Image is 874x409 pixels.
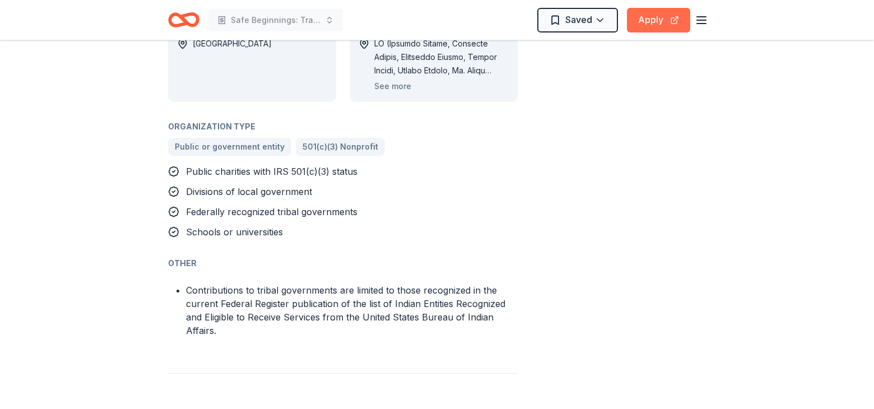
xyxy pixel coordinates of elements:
li: Contributions to tribal governments are limited to those recognized in the current Federal Regist... [186,283,518,337]
span: Divisions of local government [186,186,312,197]
button: See more [374,80,411,93]
span: 501(c)(3) Nonprofit [303,140,378,154]
div: [GEOGRAPHIC_DATA] [193,37,272,93]
span: Public charities with IRS 501(c)(3) status [186,166,357,177]
a: Public or government entity [168,138,291,156]
div: LO (Ipsumdo Sitame, Consecte Adipis, Elitseddo Eiusmo, Tempor Incidi, Utlabo Etdolo, Ma. Aliqu En... [374,37,509,77]
button: Safe Beginnings: Trauma-Informed Entry and Support for [PERSON_NAME] Children and Families [208,9,343,31]
span: Federally recognized tribal governments [186,206,357,217]
a: Home [168,7,199,33]
span: Public or government entity [175,140,285,154]
div: Other [168,257,518,270]
div: Organization Type [168,120,518,133]
a: 501(c)(3) Nonprofit [296,138,385,156]
button: Apply [627,8,690,32]
span: Saved [565,12,592,27]
button: Saved [537,8,618,32]
span: Safe Beginnings: Trauma-Informed Entry and Support for [PERSON_NAME] Children and Families [231,13,320,27]
span: Schools or universities [186,226,283,238]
